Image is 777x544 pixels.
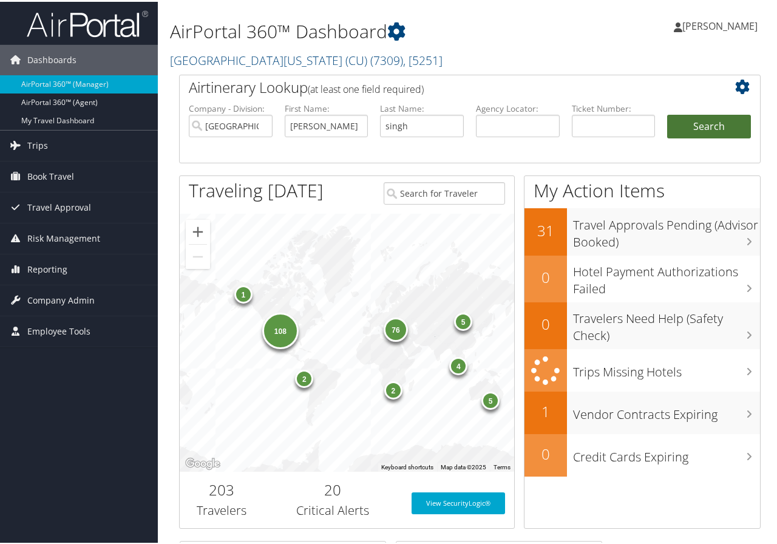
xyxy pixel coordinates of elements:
[183,454,223,470] a: Open this area in Google Maps (opens a new window)
[308,81,424,94] span: (at least one field required)
[384,379,402,398] div: 2
[384,180,504,203] input: Search for Traveler
[285,101,368,113] label: First Name:
[524,265,567,286] h2: 0
[189,101,273,113] label: Company - Division:
[573,441,760,464] h3: Credit Cards Expiring
[674,6,770,42] a: [PERSON_NAME]
[573,356,760,379] h3: Trips Missing Hotels
[380,101,464,113] label: Last Name:
[573,398,760,421] h3: Vendor Contracts Expiring
[667,113,751,137] button: Search
[27,160,74,190] span: Book Travel
[370,50,403,67] span: ( 7309 )
[494,462,511,469] a: Terms (opens in new tab)
[273,478,393,498] h2: 20
[481,390,500,408] div: 5
[524,254,760,301] a: 0Hotel Payment Authorizations Failed
[572,101,656,113] label: Ticket Number:
[573,302,760,342] h3: Travelers Need Help (Safety Check)
[186,218,210,242] button: Zoom in
[524,432,760,475] a: 0Credit Cards Expiring
[524,390,760,432] a: 1Vendor Contracts Expiring
[27,43,76,73] span: Dashboards
[262,311,299,347] div: 108
[183,454,223,470] img: Google
[27,191,91,221] span: Travel Approval
[454,310,472,328] div: 5
[573,209,760,249] h3: Travel Approvals Pending (Advisor Booked)
[524,399,567,420] h2: 1
[381,461,433,470] button: Keyboard shortcuts
[27,284,95,314] span: Company Admin
[170,17,570,42] h1: AirPortal 360™ Dashboard
[403,50,443,67] span: , [ 5251 ]
[524,301,760,347] a: 0Travelers Need Help (Safety Check)
[524,347,760,390] a: Trips Missing Hotels
[524,442,567,463] h2: 0
[682,18,758,31] span: [PERSON_NAME]
[27,129,48,159] span: Trips
[524,206,760,253] a: 31Travel Approvals Pending (Advisor Booked)
[170,50,443,67] a: [GEOGRAPHIC_DATA][US_STATE] (CU)
[384,316,408,340] div: 76
[27,8,148,36] img: airportal-logo.png
[524,219,567,239] h2: 31
[234,284,253,302] div: 1
[189,478,254,498] h2: 203
[186,243,210,267] button: Zoom out
[441,462,486,469] span: Map data ©2025
[27,253,67,283] span: Reporting
[573,256,760,296] h3: Hotel Payment Authorizations Failed
[524,176,760,202] h1: My Action Items
[450,355,468,373] div: 4
[189,176,324,202] h1: Traveling [DATE]
[273,500,393,517] h3: Critical Alerts
[476,101,560,113] label: Agency Locator:
[27,222,100,252] span: Risk Management
[189,500,254,517] h3: Travelers
[189,75,702,96] h2: Airtinerary Lookup
[27,314,90,345] span: Employee Tools
[524,312,567,333] h2: 0
[412,491,505,512] a: View SecurityLogic®
[296,368,314,386] div: 2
